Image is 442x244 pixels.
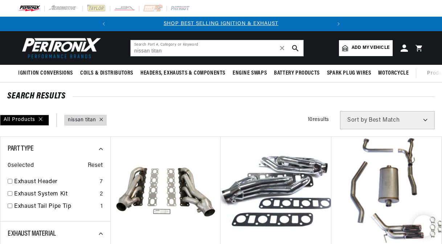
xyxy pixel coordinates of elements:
[18,65,77,82] summary: Ignition Conversions
[164,21,278,26] a: SHOP BEST SELLING IGNITION & EXHAUST
[140,70,225,77] span: Headers, Exhausts & Components
[100,190,103,199] div: 2
[8,230,56,237] span: Exhaust Material
[7,93,435,100] div: SEARCH RESULTS
[270,65,323,82] summary: Battery Products
[229,65,270,82] summary: Engine Swaps
[18,35,102,60] img: Pertronix
[375,65,412,82] summary: Motorcycle
[352,45,389,51] span: Add my vehicle
[340,111,435,129] select: Sort by
[378,70,409,77] span: Motorcycle
[97,17,111,31] button: Translation missing: en.sections.announcements.previous_announcement
[308,117,329,122] span: 10 results
[77,65,137,82] summary: Coils & Distributors
[14,190,97,199] a: Exhaust System Kit
[18,70,73,77] span: Ignition Conversions
[339,40,393,56] a: Add my vehicle
[14,202,98,211] a: Exhaust Tail Pipe Tip
[101,202,103,211] div: 1
[331,17,346,31] button: Translation missing: en.sections.announcements.next_announcement
[100,177,103,187] div: 7
[80,70,133,77] span: Coils & Distributors
[88,161,103,171] span: Reset
[14,177,97,187] a: Exhaust Header
[287,40,303,56] button: search button
[327,70,371,77] span: Spark Plug Wires
[111,20,331,28] div: Announcement
[131,40,303,56] input: Search Part #, Category or Keyword
[111,20,331,28] div: 1 of 2
[347,117,367,123] span: Sort by
[323,65,375,82] summary: Spark Plug Wires
[8,161,34,171] span: 0 selected
[68,116,96,124] a: nissan titan
[8,145,33,152] span: Part Type
[233,70,267,77] span: Engine Swaps
[137,65,229,82] summary: Headers, Exhausts & Components
[274,70,320,77] span: Battery Products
